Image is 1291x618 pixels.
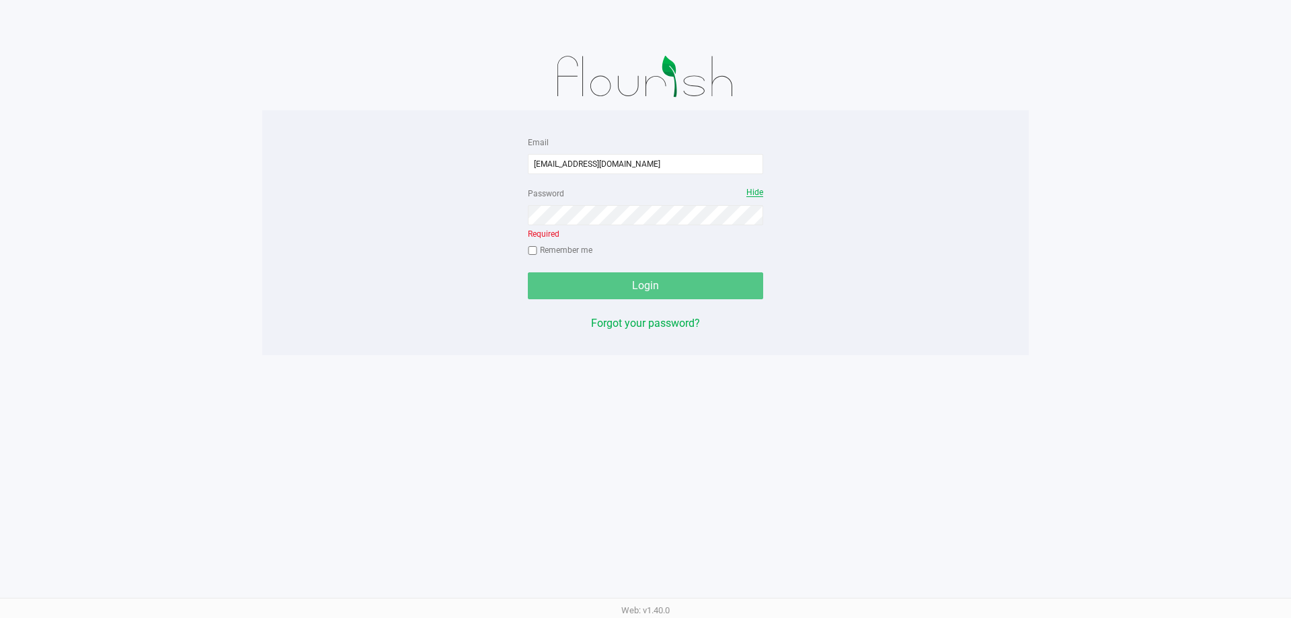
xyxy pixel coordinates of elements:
button: Forgot your password? [591,315,700,332]
span: Required [528,229,559,239]
label: Password [528,188,564,200]
span: Hide [746,188,763,197]
label: Email [528,137,549,149]
label: Remember me [528,244,592,256]
input: Remember me [528,246,537,256]
span: Web: v1.40.0 [621,605,670,615]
